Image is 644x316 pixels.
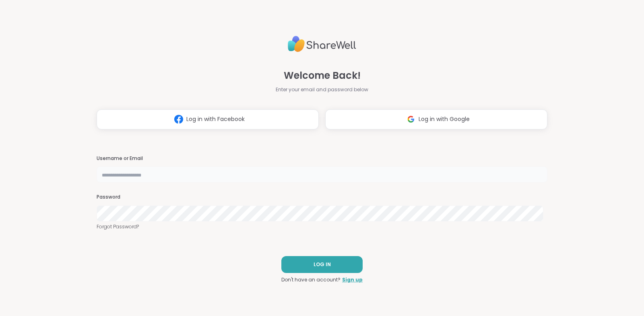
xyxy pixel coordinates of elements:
span: Enter your email and password below [276,86,368,93]
span: Log in with Google [419,115,470,123]
span: Don't have an account? [281,276,341,283]
a: Forgot Password? [97,223,547,230]
span: Log in with Facebook [186,115,245,123]
h3: Username or Email [97,155,547,162]
button: Log in with Facebook [97,109,319,129]
a: Sign up [342,276,363,283]
button: LOG IN [281,256,363,273]
span: Welcome Back! [284,68,361,83]
h3: Password [97,194,547,201]
img: ShareWell Logomark [171,112,186,127]
button: Log in with Google [325,109,547,129]
span: LOG IN [314,261,331,268]
img: ShareWell Logo [288,33,356,55]
img: ShareWell Logomark [403,112,419,127]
